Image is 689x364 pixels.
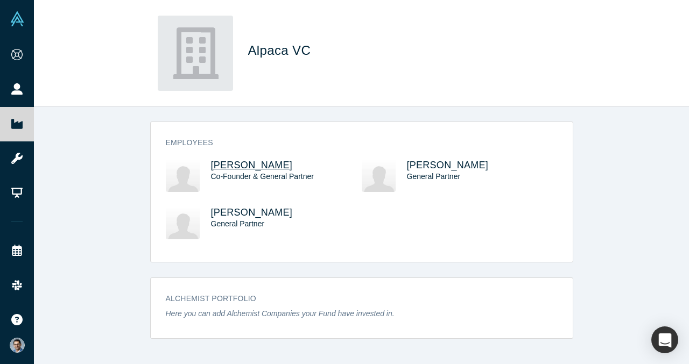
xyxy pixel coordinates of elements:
a: [PERSON_NAME] [211,207,293,218]
img: Ryan Freedman's Profile Image [166,160,200,192]
img: VP Singh's Account [10,338,25,353]
img: Alchemist Vault Logo [10,11,25,26]
h3: Employees [166,137,543,148]
a: [PERSON_NAME] [211,160,293,170]
img: Alpaca VC's Logo [158,16,233,91]
span: General Partner [407,172,461,181]
h3: Alchemist Portfolio [166,293,543,304]
img: David Goldberg's Profile Image [362,160,396,192]
span: Co-Founder & General Partner [211,172,314,181]
img: Aubrie Pagano's Profile Image [166,207,200,239]
span: Alpaca VC [248,43,315,58]
p: Here you can add Alchemist Companies your Fund have invested in. [166,308,558,319]
a: [PERSON_NAME] [407,160,489,170]
span: General Partner [211,219,265,228]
